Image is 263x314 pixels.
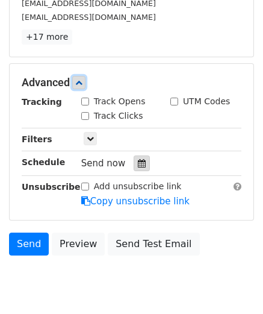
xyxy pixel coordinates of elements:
label: Track Opens [94,95,146,108]
strong: Filters [22,134,52,144]
a: Send Test Email [108,233,199,256]
label: Add unsubscribe link [94,180,182,193]
span: Send now [81,158,126,169]
h5: Advanced [22,76,241,89]
a: Preview [52,233,105,256]
small: [EMAIL_ADDRESS][DOMAIN_NAME] [22,13,156,22]
label: UTM Codes [183,95,230,108]
strong: Tracking [22,97,62,107]
a: Send [9,233,49,256]
a: Copy unsubscribe link [81,196,190,207]
label: Track Clicks [94,110,143,122]
strong: Unsubscribe [22,182,81,192]
a: +17 more [22,30,72,45]
strong: Schedule [22,157,65,167]
iframe: Chat Widget [203,256,263,314]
